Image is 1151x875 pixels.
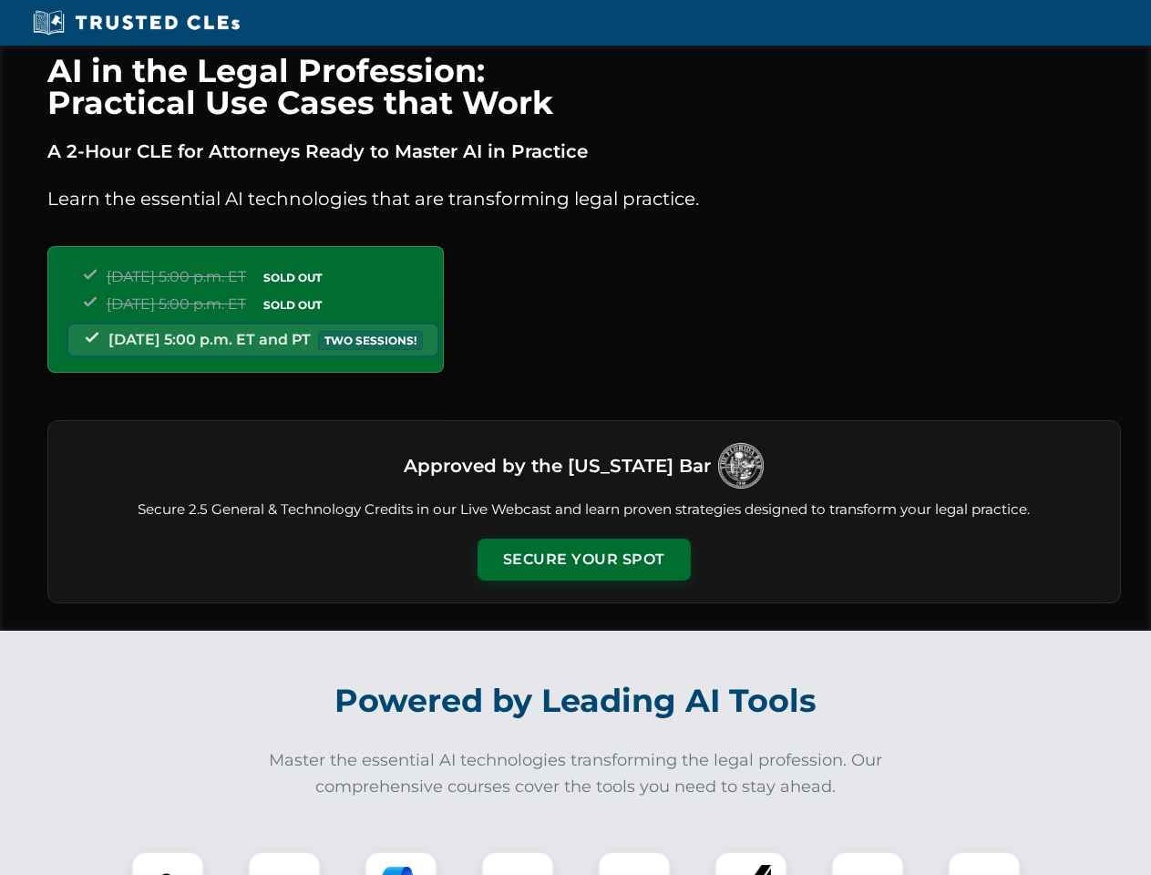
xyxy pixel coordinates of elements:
h1: AI in the Legal Profession: Practical Use Cases that Work [47,55,1121,118]
h2: Powered by Leading AI Tools [71,669,1081,733]
p: A 2-Hour CLE for Attorneys Ready to Master AI in Practice [47,137,1121,166]
h3: Approved by the [US_STATE] Bar [404,449,711,482]
p: Learn the essential AI technologies that are transforming legal practice. [47,184,1121,213]
span: SOLD OUT [257,295,328,314]
span: [DATE] 5:00 p.m. ET [107,268,246,285]
img: Logo [718,443,764,489]
span: [DATE] 5:00 p.m. ET [107,295,246,313]
span: SOLD OUT [257,268,328,287]
img: Trusted CLEs [27,9,245,36]
button: Secure Your Spot [478,539,691,581]
p: Master the essential AI technologies transforming the legal profession. Our comprehensive courses... [257,747,895,800]
p: Secure 2.5 General & Technology Credits in our Live Webcast and learn proven strategies designed ... [70,499,1098,520]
